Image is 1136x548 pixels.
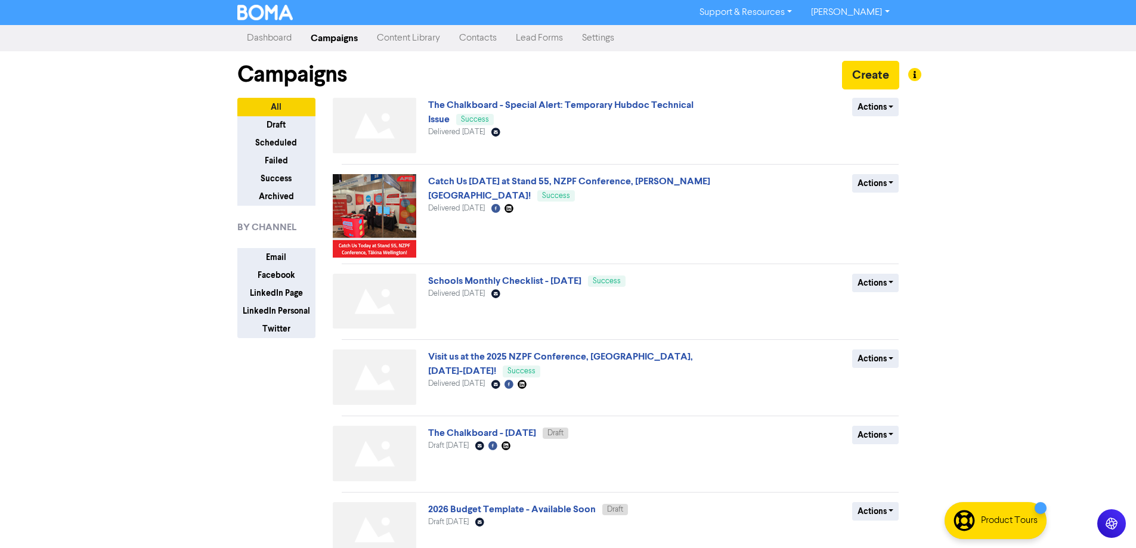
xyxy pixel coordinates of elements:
[237,266,315,284] button: Facebook
[237,134,315,152] button: Scheduled
[237,284,315,302] button: LinkedIn Page
[428,380,485,388] span: Delivered [DATE]
[428,175,710,202] a: Catch Us [DATE] at Stand 55, NZPF Conference, [PERSON_NAME][GEOGRAPHIC_DATA]!
[237,116,315,134] button: Draft
[542,192,570,200] span: Success
[237,248,315,267] button: Email
[333,426,416,481] img: Not found
[801,3,899,22] a: [PERSON_NAME]
[461,116,489,123] span: Success
[428,290,485,298] span: Delivered [DATE]
[547,429,564,437] span: Draft
[367,26,450,50] a: Content Library
[333,174,416,258] img: image_1757286909682.png
[593,277,621,285] span: Success
[852,426,899,444] button: Actions
[690,3,801,22] a: Support & Resources
[852,98,899,116] button: Actions
[1076,491,1136,548] iframe: Chat Widget
[333,274,416,329] img: Not found
[237,98,315,116] button: All
[428,99,694,125] a: The Chalkboard - Special Alert: Temporary Hubdoc Technical Issue
[237,61,347,88] h1: Campaigns
[428,128,485,136] span: Delivered [DATE]
[333,349,416,405] img: Not found
[607,506,623,513] span: Draft
[428,518,469,526] span: Draft [DATE]
[852,174,899,193] button: Actions
[237,220,296,234] span: BY CHANNEL
[506,26,572,50] a: Lead Forms
[450,26,506,50] a: Contacts
[237,187,315,206] button: Archived
[507,367,536,375] span: Success
[428,205,485,212] span: Delivered [DATE]
[333,98,416,153] img: Not found
[237,26,301,50] a: Dashboard
[428,275,581,287] a: Schools Monthly Checklist - [DATE]
[237,5,293,20] img: BOMA Logo
[237,151,315,170] button: Failed
[237,320,315,338] button: Twitter
[237,302,315,320] button: LinkedIn Personal
[428,503,596,515] a: 2026 Budget Template - Available Soon
[428,351,693,377] a: Visit us at the 2025 NZPF Conference, [GEOGRAPHIC_DATA], [DATE]-[DATE]!
[428,442,469,450] span: Draft [DATE]
[852,274,899,292] button: Actions
[237,169,315,188] button: Success
[842,61,899,89] button: Create
[301,26,367,50] a: Campaigns
[428,427,536,439] a: The Chalkboard - [DATE]
[852,502,899,521] button: Actions
[852,349,899,368] button: Actions
[572,26,624,50] a: Settings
